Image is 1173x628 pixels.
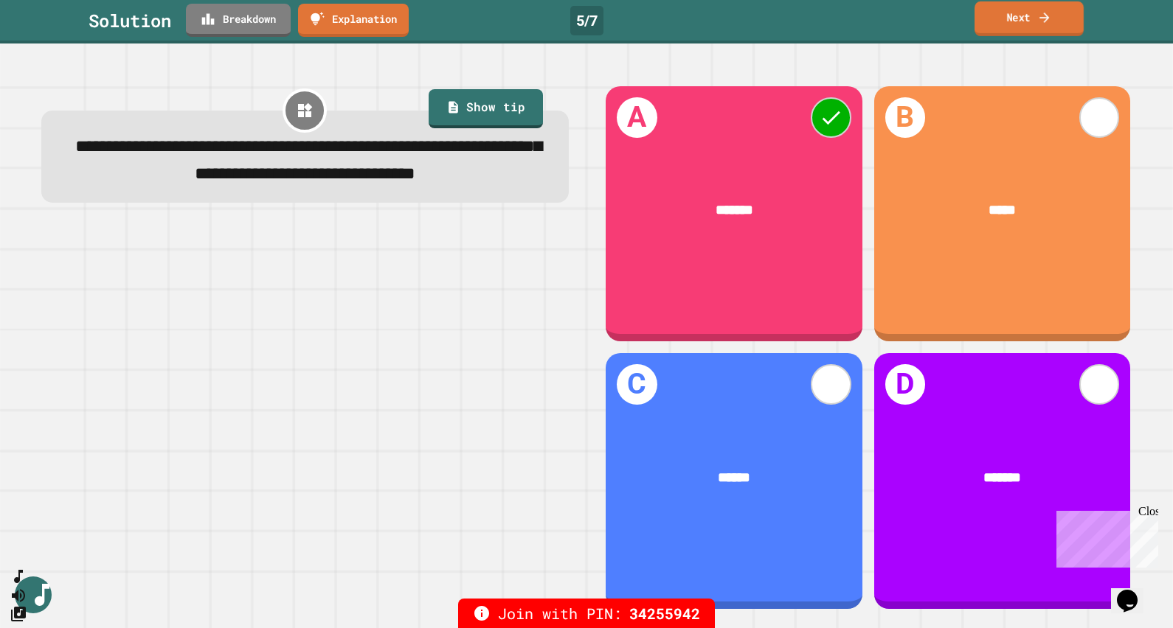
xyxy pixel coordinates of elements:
[975,1,1084,36] a: Next
[429,89,543,128] a: Show tip
[1111,569,1158,613] iframe: chat widget
[885,97,926,138] h1: B
[89,7,171,34] div: Solution
[885,364,926,405] h1: D
[458,599,715,628] div: Join with PIN:
[298,4,409,37] a: Explanation
[10,604,27,623] button: Change Music
[629,602,700,624] span: 34255942
[570,6,603,35] div: 5 / 7
[617,364,657,405] h1: C
[186,4,291,37] a: Breakdown
[1051,505,1158,568] iframe: chat widget
[10,568,27,586] button: SpeedDial basic example
[617,97,657,138] h1: A
[6,6,102,94] div: Chat with us now!Close
[10,586,27,604] button: Mute music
